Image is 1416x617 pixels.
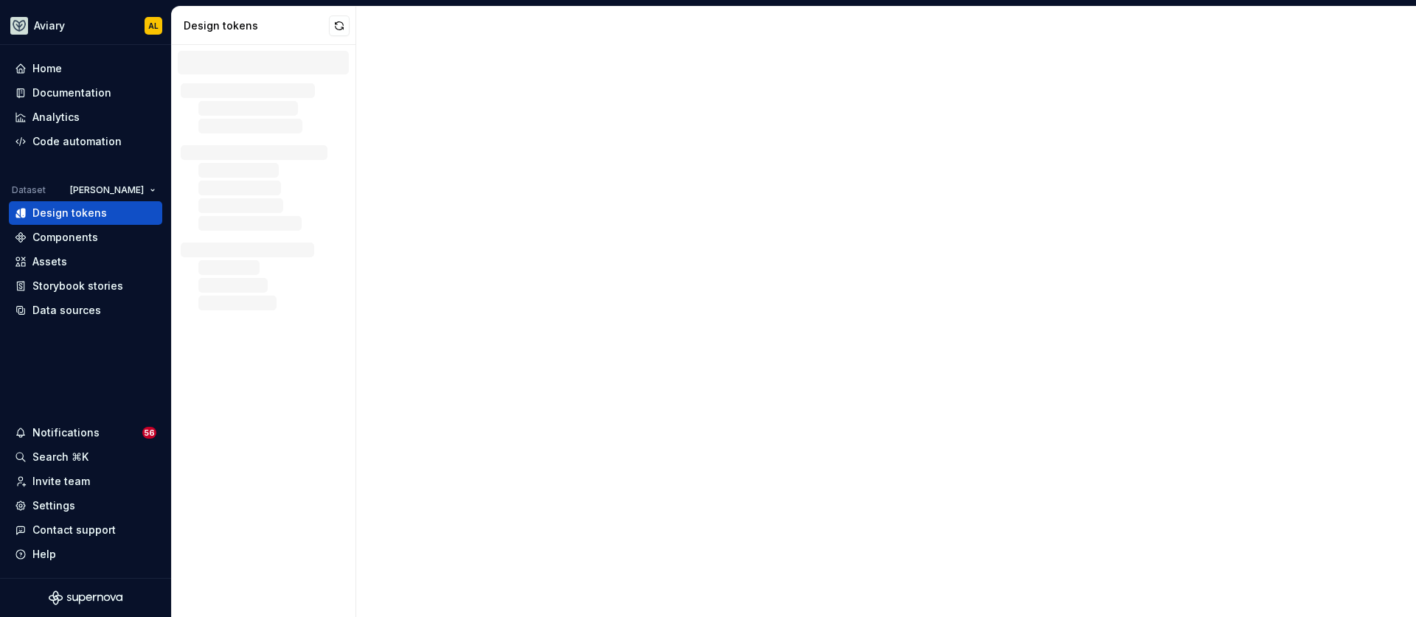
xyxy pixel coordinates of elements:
div: Settings [32,498,75,513]
div: Data sources [32,303,101,318]
div: Invite team [32,474,90,489]
a: Design tokens [9,201,162,225]
span: 56 [142,427,156,439]
div: Aviary [34,18,65,33]
button: AviaryAL [3,10,168,41]
a: Storybook stories [9,274,162,298]
div: Contact support [32,523,116,537]
div: Assets [32,254,67,269]
svg: Supernova Logo [49,590,122,605]
div: AL [148,20,159,32]
a: Code automation [9,130,162,153]
button: Contact support [9,518,162,542]
div: Notifications [32,425,100,440]
div: Storybook stories [32,279,123,293]
a: Invite team [9,470,162,493]
button: [PERSON_NAME] [63,180,162,201]
div: Search ⌘K [32,450,88,464]
a: Documentation [9,81,162,105]
div: Home [32,61,62,76]
a: Assets [9,250,162,273]
img: 256e2c79-9abd-4d59-8978-03feab5a3943.png [10,17,28,35]
span: [PERSON_NAME] [70,184,144,196]
a: Analytics [9,105,162,129]
div: Documentation [32,86,111,100]
a: Data sources [9,299,162,322]
div: Dataset [12,184,46,196]
div: Help [32,547,56,562]
button: Help [9,543,162,566]
button: Search ⌘K [9,445,162,469]
div: Design tokens [184,18,329,33]
button: Notifications56 [9,421,162,445]
div: Design tokens [32,206,107,220]
a: Components [9,226,162,249]
div: Code automation [32,134,122,149]
div: Analytics [32,110,80,125]
a: Settings [9,494,162,517]
a: Home [9,57,162,80]
div: Components [32,230,98,245]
